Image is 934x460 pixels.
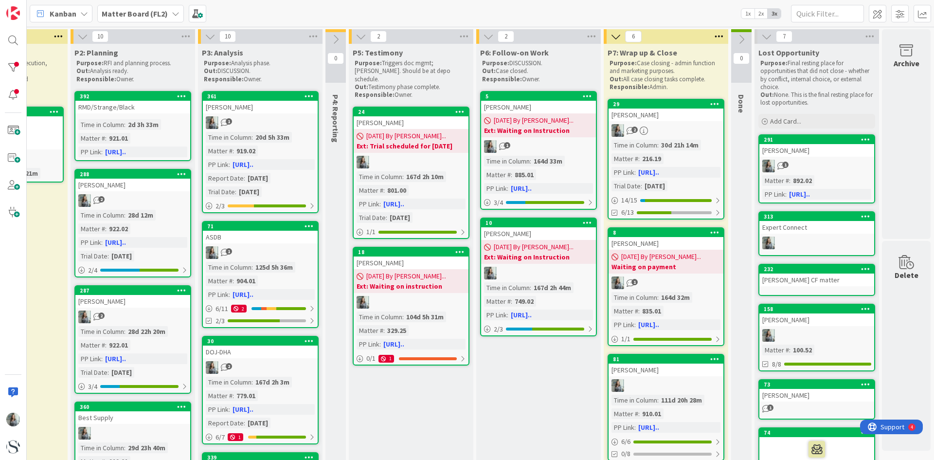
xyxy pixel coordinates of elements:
div: 2/3 [203,200,318,212]
a: 71ASDBLGTime in Column:125d 5h 36mMatter #:904.01PP Link:[URL]..6/1122/3 [202,221,319,328]
div: 5[PERSON_NAME] [481,92,596,113]
span: 0 / 1 [366,353,376,364]
div: 2 [231,305,247,313]
span: 1 [631,279,638,285]
div: 81 [609,355,723,364]
span: : [108,251,109,261]
span: : [507,310,508,320]
div: ASDB [203,231,318,243]
div: DOJ-DHA [203,346,318,358]
div: 29[PERSON_NAME] [609,100,723,121]
div: 1/1 [609,333,723,345]
div: LG [203,361,318,374]
span: 2 / 4 [88,265,97,276]
div: LG [203,246,318,259]
div: 5 [485,93,596,100]
span: 1 [504,142,510,148]
div: Time in Column [206,132,251,143]
div: 392 [80,93,190,100]
a: [URL].. [383,340,404,349]
div: PP Link [484,183,507,194]
div: 3/4 [75,381,190,393]
div: 158[PERSON_NAME] [759,305,874,326]
div: Matter # [484,169,511,180]
div: Matter # [762,345,789,355]
span: : [383,185,385,196]
div: Time in Column [206,377,251,387]
div: [PERSON_NAME] [759,144,874,157]
span: : [105,340,107,350]
div: 835.01 [640,306,664,316]
a: 8[PERSON_NAME][DATE] By [PERSON_NAME]...Waiting on paymentLGTime in Column:164d 32mMatter #:835.0... [608,227,724,346]
div: [DATE] [109,251,134,261]
div: PP Link [78,147,101,157]
b: Ext: Waiting on Instruction [484,126,593,135]
span: : [789,175,790,186]
a: 288[PERSON_NAME]LGTime in Column:28d 12mMatter #:922.02PP Link:[URL]..Trial Date:[DATE]2/4 [74,169,191,277]
div: Trial Date [78,367,108,378]
a: [URL].. [233,160,253,169]
img: LG [484,140,497,153]
div: LG [609,124,723,137]
div: 232 [759,265,874,274]
a: [URL].. [105,147,126,156]
div: 291 [764,136,874,143]
div: Time in Column [611,292,657,303]
img: LG [484,267,497,279]
img: LG [357,156,369,168]
div: 29 [609,100,723,109]
div: 919.02 [234,146,258,156]
div: 28d 22h 20m [126,326,168,337]
div: 232[PERSON_NAME] CF matter [759,265,874,286]
div: PP Link [484,310,507,320]
div: [DATE] [245,173,270,184]
div: 232 [764,266,874,273]
div: 20d 5h 33m [253,132,292,143]
a: [URL].. [511,311,532,319]
a: 361[PERSON_NAME]LGTime in Column:20d 5h 33mMatter #:919.02PP Link:[URL]..Report Date:[DATE]Trial ... [202,91,319,213]
span: : [229,289,230,300]
div: 167d 2h 3m [253,377,292,387]
div: Trial Date [206,186,235,197]
div: 2d 3h 33m [126,119,161,130]
a: 30DOJ-DHALGTime in Column:167d 2h 3mMatter #:779.01PP Link:[URL]..Report Date:[DATE]6/71 [202,336,319,444]
div: PP Link [357,339,379,350]
span: 2 [98,313,105,319]
span: : [251,377,253,387]
div: [PERSON_NAME] [609,237,723,250]
div: 164d 33m [531,156,565,166]
div: LG [759,237,874,249]
div: 81[PERSON_NAME] [609,355,723,376]
span: [DATE] By [PERSON_NAME]... [366,271,446,281]
span: 6/13 [621,207,634,218]
div: 10 [481,219,596,227]
div: 158 [759,305,874,313]
a: [URL].. [511,184,532,193]
div: 885.01 [512,169,536,180]
span: 1 [782,162,789,168]
div: 73 [764,381,874,388]
div: LG [354,156,468,168]
div: Time in Column [78,326,124,337]
div: Trial Date [357,212,386,223]
a: 291[PERSON_NAME]LGMatter #:892.02PP Link:[URL].. [758,134,875,203]
span: : [511,169,512,180]
img: LG [78,311,91,323]
div: PP Link [206,159,229,170]
span: : [244,173,245,184]
div: 30 [203,337,318,346]
div: Trial Date [611,181,641,191]
img: LG [206,116,218,129]
a: 24[PERSON_NAME][DATE] By [PERSON_NAME]...Ext: Trial scheduled for [DATE]LGTime in Column:167d 2h ... [353,107,469,239]
img: LG [206,361,218,374]
img: LG [762,329,775,342]
div: 71 [203,222,318,231]
span: 1 / 1 [366,227,376,237]
div: 8 [609,228,723,237]
div: 313 [764,213,874,220]
div: PP Link [78,237,101,248]
div: 18 [354,248,468,257]
div: Matter # [357,185,383,196]
a: 158[PERSON_NAME]LGMatter #:100.528/8 [758,304,875,371]
div: 71ASDB [203,222,318,243]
